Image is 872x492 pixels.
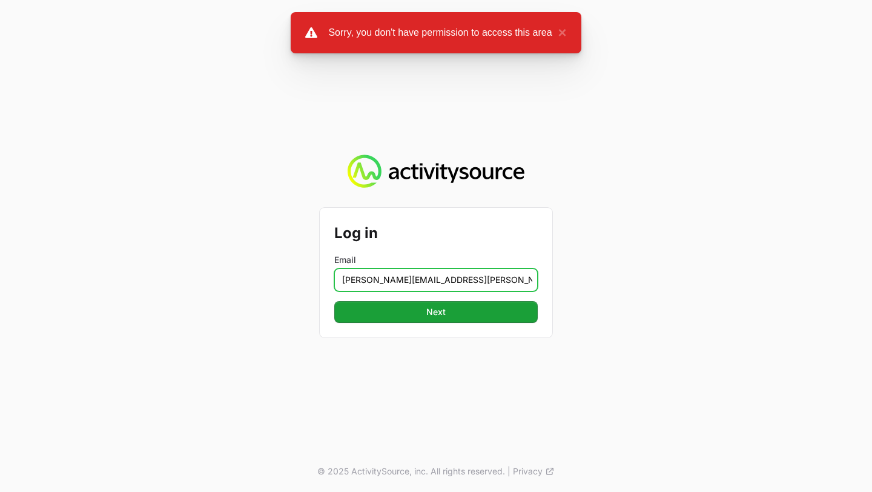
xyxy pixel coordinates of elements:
input: Enter your email [334,268,538,291]
p: © 2025 ActivitySource, inc. All rights reserved. [317,465,505,477]
label: Email [334,254,538,266]
button: close [552,25,567,40]
div: Sorry, you don't have permission to access this area [328,25,552,40]
h2: Log in [334,222,538,244]
span: | [507,465,510,477]
a: Privacy [513,465,555,477]
img: Activity Source [348,155,524,188]
button: Next [334,301,538,323]
span: Next [426,305,446,319]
